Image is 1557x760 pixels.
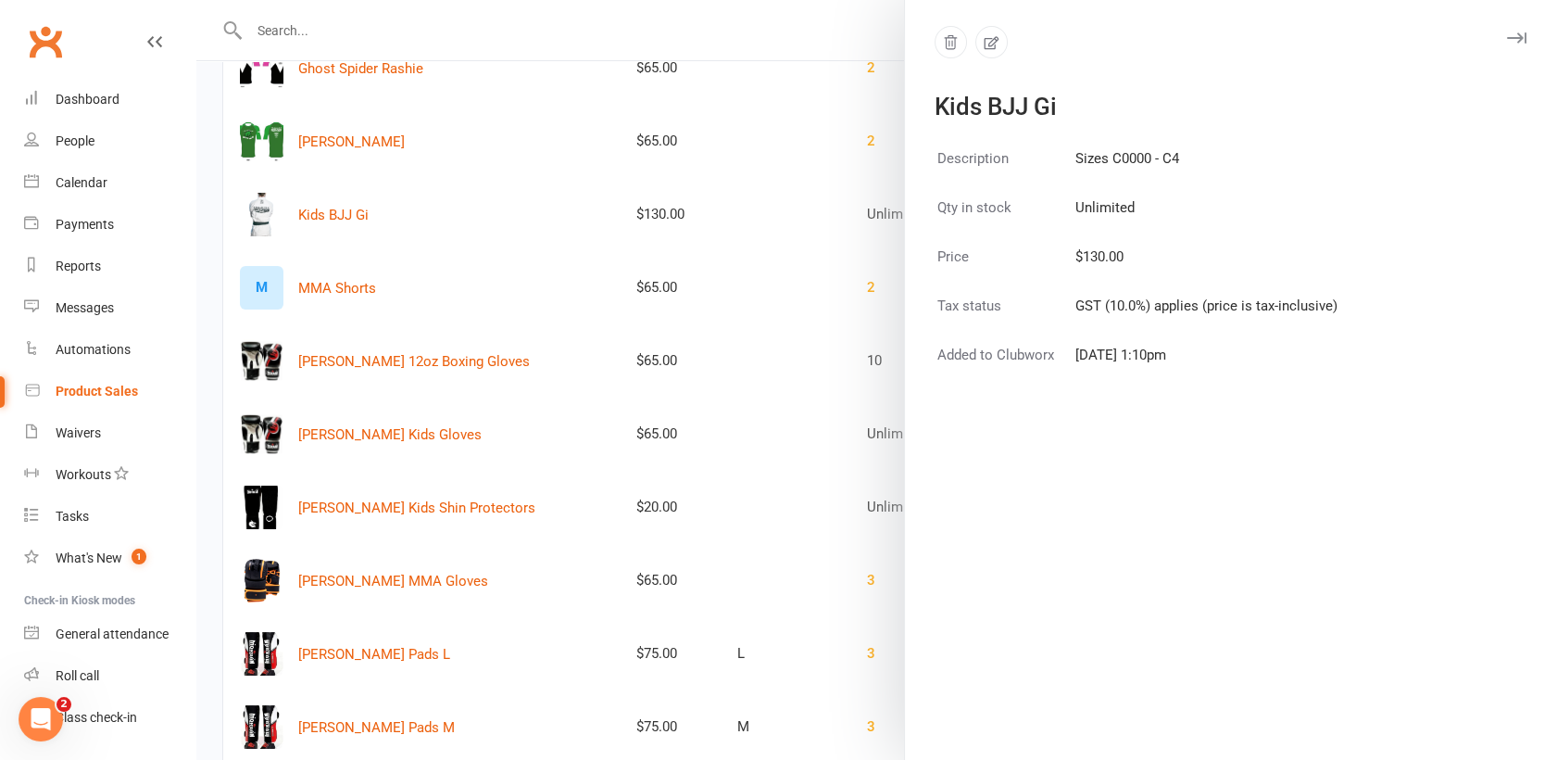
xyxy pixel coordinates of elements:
td: Price [936,245,1073,292]
a: Waivers [24,412,195,454]
div: Payments [56,217,114,232]
a: Calendar [24,162,195,204]
td: Description [936,146,1073,194]
div: Waivers [56,425,101,440]
a: Dashboard [24,79,195,120]
div: Workouts [56,467,111,482]
div: Calendar [56,175,107,190]
td: Unlimited [1074,196,1338,243]
div: Tasks [56,509,89,524]
div: Product Sales [56,384,138,399]
iframe: Intercom live chat [19,697,63,741]
div: Messages [56,300,114,315]
a: Automations [24,329,195,371]
a: Reports [24,246,195,287]
a: What's New1 [24,538,195,579]
a: Clubworx [22,19,69,65]
div: Reports [56,259,101,273]
td: GST (10.0%) applies (price is tax-inclusive) [1074,294,1338,341]
a: Payments [24,204,195,246]
div: Kids BJJ Gi [935,95,1504,118]
div: Dashboard [56,92,119,107]
a: Roll call [24,655,195,697]
a: Product Sales [24,371,195,412]
a: General attendance kiosk mode [24,614,195,655]
a: Class kiosk mode [24,697,195,739]
td: Qty in stock [936,196,1073,243]
div: Automations [56,342,131,357]
a: Tasks [24,496,195,538]
span: 1 [132,549,146,564]
span: 2 [57,697,71,712]
td: [DATE] 1:10pm [1074,343,1338,390]
td: $130.00 [1074,245,1338,292]
a: Messages [24,287,195,329]
div: General attendance [56,627,169,641]
td: Added to Clubworx [936,343,1073,390]
div: What's New [56,551,122,565]
td: Tax status [936,294,1073,341]
a: Workouts [24,454,195,496]
td: Sizes C0000 - C4 [1074,146,1338,194]
div: People [56,133,94,148]
div: Roll call [56,668,99,683]
div: Class check-in [56,710,137,725]
a: People [24,120,195,162]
